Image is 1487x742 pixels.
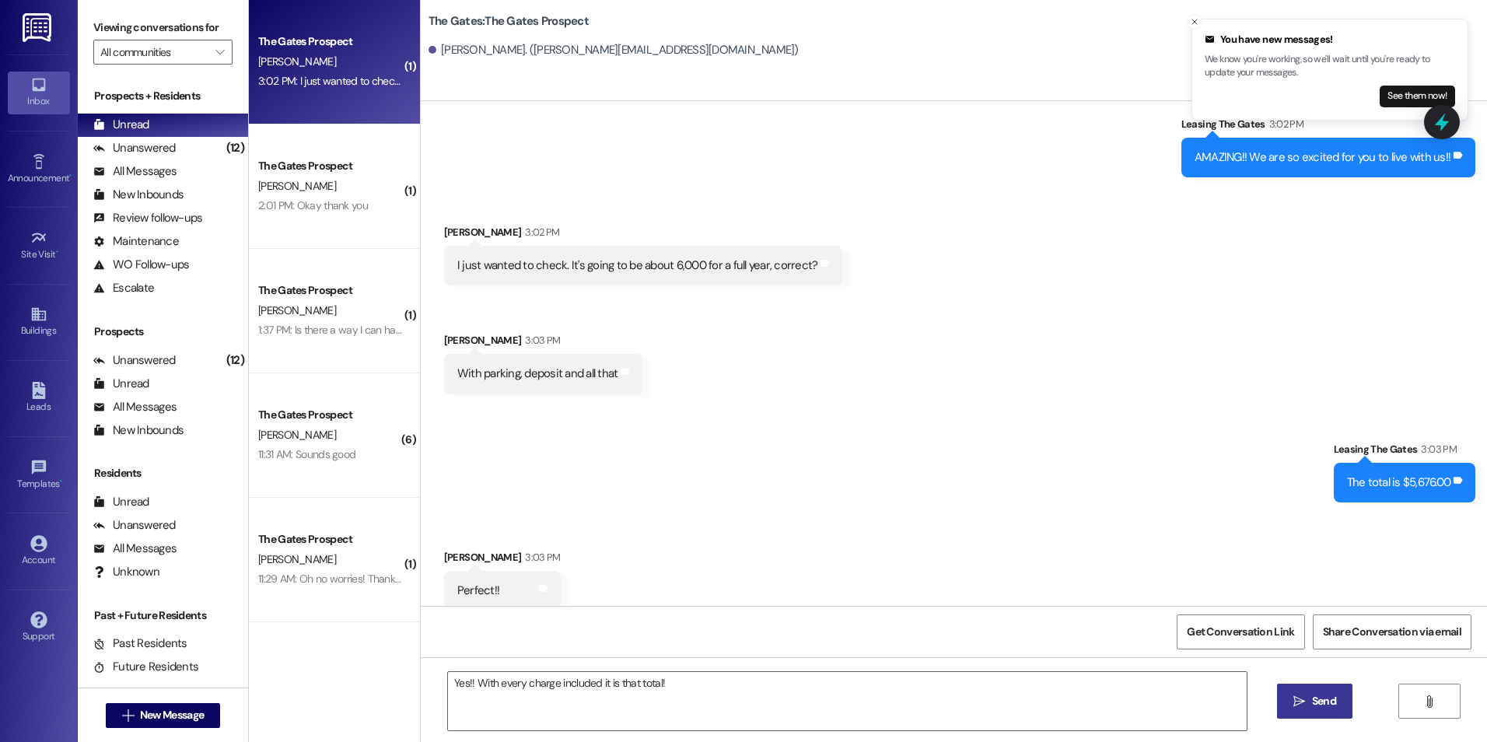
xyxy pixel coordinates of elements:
[60,476,62,487] span: •
[69,170,72,181] span: •
[1187,14,1202,30] button: Close toast
[8,377,70,419] a: Leads
[521,332,560,348] div: 3:03 PM
[444,332,643,354] div: [PERSON_NAME]
[1181,116,1475,138] div: Leasing The Gates
[23,13,54,42] img: ResiDesk Logo
[222,136,248,160] div: (12)
[1312,693,1336,709] span: Send
[521,549,560,565] div: 3:03 PM
[78,607,248,624] div: Past + Future Residents
[8,72,70,114] a: Inbox
[1380,86,1455,107] button: See them now!
[1423,695,1435,708] i: 
[93,233,179,250] div: Maintenance
[429,13,589,30] b: The Gates: The Gates Prospect
[258,198,368,212] div: 2:01 PM: Okay thank you
[122,709,134,722] i: 
[93,16,233,40] label: Viewing conversations for
[444,549,561,571] div: [PERSON_NAME]
[258,447,355,461] div: 11:31 AM: Sounds good
[429,42,799,58] div: [PERSON_NAME]. ([PERSON_NAME][EMAIL_ADDRESS][DOMAIN_NAME])
[258,33,402,50] div: The Gates Prospect
[258,74,632,88] div: 3:02 PM: I just wanted to check. It's going to be about 6,000 for a full year, correct?
[215,46,224,58] i: 
[258,428,336,442] span: [PERSON_NAME]
[93,422,184,439] div: New Inbounds
[457,257,818,274] div: I just wanted to check. It's going to be about 6,000 for a full year, correct?
[1205,32,1455,47] div: You have new messages!
[93,187,184,203] div: New Inbounds
[457,366,618,382] div: With parking, deposit and all that
[258,323,594,337] div: 1:37 PM: Is there a way I can have it sent to mine and just have them sign it?
[258,303,336,317] span: [PERSON_NAME]
[1334,441,1476,463] div: Leasing The Gates
[448,672,1246,730] textarea: Yes!! With every charge included it is that total!
[258,158,402,174] div: The Gates Prospect
[8,454,70,496] a: Templates •
[93,257,189,273] div: WO Follow-ups
[140,707,204,723] span: New Message
[258,531,402,548] div: The Gates Prospect
[93,399,177,415] div: All Messages
[521,224,559,240] div: 3:02 PM
[1417,441,1456,457] div: 3:03 PM
[258,552,336,566] span: [PERSON_NAME]
[78,88,248,104] div: Prospects + Residents
[93,494,149,510] div: Unread
[222,348,248,373] div: (12)
[93,376,149,392] div: Unread
[8,301,70,343] a: Buildings
[93,635,187,652] div: Past Residents
[93,352,176,369] div: Unanswered
[1277,684,1352,719] button: Send
[100,40,208,65] input: All communities
[1347,474,1451,491] div: The total is $5,676.00
[78,465,248,481] div: Residents
[93,117,149,133] div: Unread
[93,140,176,156] div: Unanswered
[106,703,221,728] button: New Message
[258,179,336,193] span: [PERSON_NAME]
[93,659,198,675] div: Future Residents
[8,607,70,649] a: Support
[56,247,58,257] span: •
[1323,624,1461,640] span: Share Conversation via email
[1187,624,1294,640] span: Get Conversation Link
[258,54,336,68] span: [PERSON_NAME]
[1265,116,1303,132] div: 3:02 PM
[78,324,248,340] div: Prospects
[1195,149,1450,166] div: AMAZING!! We are so excited for you to live with us!!
[93,210,202,226] div: Review follow-ups
[258,282,402,299] div: The Gates Prospect
[1177,614,1304,649] button: Get Conversation Link
[93,517,176,534] div: Unanswered
[258,572,486,586] div: 11:29 AM: Oh no worries! Thanks for the clarification
[1313,614,1471,649] button: Share Conversation via email
[8,530,70,572] a: Account
[1205,53,1455,80] p: We know you're working, so we'll wait until you're ready to update your messages.
[93,163,177,180] div: All Messages
[457,583,499,599] div: Perfect!!
[93,564,159,580] div: Unknown
[8,225,70,267] a: Site Visit •
[93,280,154,296] div: Escalate
[444,224,843,246] div: [PERSON_NAME]
[1293,695,1305,708] i: 
[93,541,177,557] div: All Messages
[258,407,402,423] div: The Gates Prospect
